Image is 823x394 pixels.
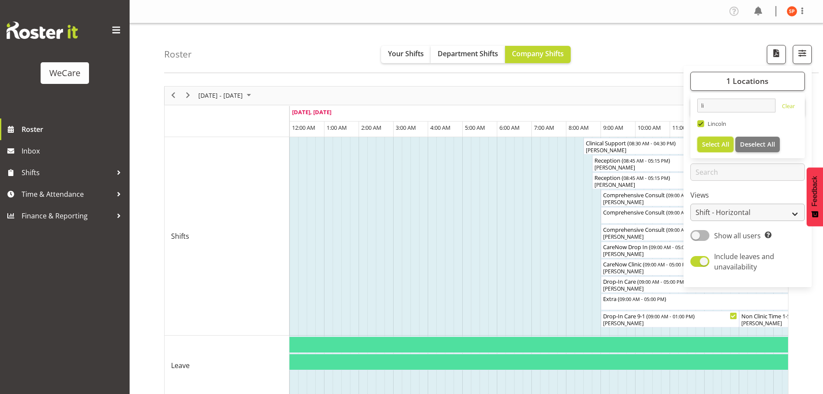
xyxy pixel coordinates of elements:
[714,252,774,272] span: Include leaves and unavailability
[767,45,786,64] button: Download a PDF of the roster according to the set date range.
[197,90,255,101] button: August 2025
[639,278,684,285] span: 09:00 AM - 05:00 PM
[327,124,347,131] span: 1:00 AM
[601,311,739,327] div: Shifts"s event - Drop-In Care 9-1 Begin From Thursday, August 21, 2025 at 9:00:00 AM GMT+12:00 En...
[168,90,179,101] button: Previous
[49,67,80,80] div: WeCare
[534,124,554,131] span: 7:00 AM
[782,102,795,112] a: Clear
[431,46,505,63] button: Department Shifts
[623,157,668,164] span: 08:45 AM - 05:15 PM
[787,6,797,16] img: samantha-poultney11298.jpg
[740,140,775,148] span: Deselect All
[22,144,125,157] span: Inbox
[181,86,195,105] div: next period
[381,46,431,63] button: Your Shifts
[569,124,589,131] span: 8:00 AM
[22,166,112,179] span: Shifts
[22,209,112,222] span: Finance & Reporting
[668,209,713,216] span: 09:00 AM - 05:00 PM
[396,124,416,131] span: 3:00 AM
[811,176,819,206] span: Feedback
[648,313,693,320] span: 09:00 AM - 01:00 PM
[690,163,805,181] input: Search
[438,49,498,58] span: Department Shifts
[645,261,690,268] span: 09:00 AM - 05:00 PM
[171,360,190,371] span: Leave
[620,295,664,302] span: 09:00 AM - 05:00 PM
[793,45,812,64] button: Filter Shifts
[704,120,727,127] span: Lincoln
[164,49,192,59] h4: Roster
[465,124,485,131] span: 5:00 AM
[499,124,520,131] span: 6:00 AM
[166,86,181,105] div: previous period
[361,124,381,131] span: 2:00 AM
[690,72,805,91] button: 1 Locations
[22,188,112,201] span: Time & Attendance
[697,99,775,112] input: Search
[603,311,737,320] div: Drop-In Care 9-1 ( )
[603,124,623,131] span: 9:00 AM
[430,124,451,131] span: 4:00 AM
[735,137,780,152] button: Deselect All
[651,243,696,250] span: 09:00 AM - 05:00 PM
[195,86,256,105] div: August 18 - 24, 2025
[714,231,761,240] span: Show all users
[22,123,125,136] span: Roster
[505,46,571,63] button: Company Shifts
[672,124,696,131] span: 11:00 AM
[702,140,729,148] span: Select All
[165,137,289,336] td: Shifts resource
[512,49,564,58] span: Company Shifts
[807,167,823,226] button: Feedback - Show survey
[697,137,734,152] button: Select All
[171,231,189,241] span: Shifts
[668,192,713,199] span: 09:00 AM - 05:00 PM
[388,49,424,58] span: Your Shifts
[623,174,668,181] span: 08:45 AM - 05:15 PM
[197,90,244,101] span: [DATE] - [DATE]
[6,22,78,39] img: Rosterit website logo
[638,124,661,131] span: 10:00 AM
[726,76,769,86] span: 1 Locations
[292,124,315,131] span: 12:00 AM
[629,140,674,147] span: 08:30 AM - 04:30 PM
[182,90,194,101] button: Next
[690,190,805,200] label: Views
[603,320,737,327] div: [PERSON_NAME]
[668,226,713,233] span: 09:00 AM - 05:00 PM
[292,108,331,116] span: [DATE], [DATE]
